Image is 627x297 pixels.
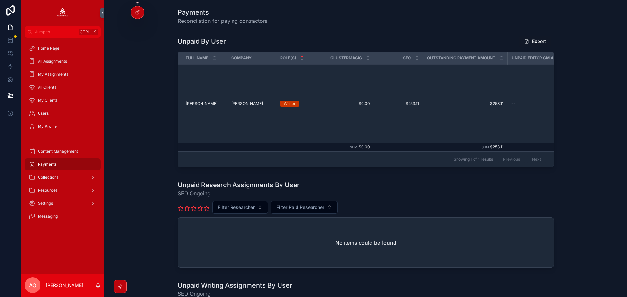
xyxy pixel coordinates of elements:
span: AO [29,281,36,289]
span: Company [231,55,252,61]
span: All Clients [38,85,56,90]
a: My Assignments [25,68,101,80]
a: Settings [25,198,101,209]
span: Jump to... [35,29,76,35]
span: SEO [403,55,411,61]
img: App logo [57,8,68,18]
span: Reconcilation for paying contractors [178,17,267,25]
a: Resources [25,185,101,196]
span: K [92,29,97,35]
button: Select Button [271,201,338,214]
div: Writer [284,101,296,107]
a: Content Management [25,145,101,157]
h1: Unpaid Writing Assignments By User [178,281,292,290]
span: Settings [38,201,53,206]
span: My Profile [38,124,57,129]
span: Filter Researcher [218,204,255,211]
small: Sum [350,145,357,149]
span: Outstanding Payment Amount [427,55,495,61]
h1: Unpaid By User [178,37,226,46]
button: Export [519,36,551,47]
h1: Payments [178,8,267,17]
a: Collections [25,171,101,183]
a: Users [25,108,101,119]
span: My Assignments [38,72,68,77]
span: Content Management [38,149,78,154]
span: -- [511,101,515,106]
button: Jump to...CtrlK [25,26,101,38]
span: Users [38,111,49,116]
a: My Profile [25,121,101,132]
span: [PERSON_NAME] [231,101,263,106]
a: Home Page [25,42,101,54]
span: SEO Ongoing [178,189,300,197]
span: My Clients [38,98,57,103]
h1: Unpaid Research Assignments By User [178,180,300,189]
span: Messaging [38,214,58,219]
a: My Clients [25,95,101,106]
span: Resources [38,188,57,193]
span: Showing 1 of 1 results [454,157,493,162]
p: [PERSON_NAME] [46,282,83,289]
span: Payments [38,162,56,167]
span: Home Page [38,46,59,51]
span: Collections [38,175,58,180]
span: Filter Paid Researcher [276,204,324,211]
a: All Assignments [25,55,101,67]
span: Full Name [186,55,208,61]
a: Payments [25,158,101,170]
div: scrollable content [21,38,104,231]
span: $0.00 [359,144,370,149]
span: $0.00 [329,101,370,106]
button: Select Button [212,201,268,214]
h2: No items could be found [335,239,396,246]
span: $253.11 [378,101,419,106]
span: $253.11 [427,101,504,106]
a: All Clients [25,82,101,93]
span: [PERSON_NAME] [186,101,217,106]
small: Sum [482,145,489,149]
span: ClusterMagic [330,55,362,61]
span: Role(s) [280,55,296,61]
a: Messaging [25,211,101,222]
span: Unpaid editor cm assignments collection [512,55,606,61]
span: $253.11 [490,144,504,149]
span: All Assignments [38,59,67,64]
span: Ctrl [79,29,91,35]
